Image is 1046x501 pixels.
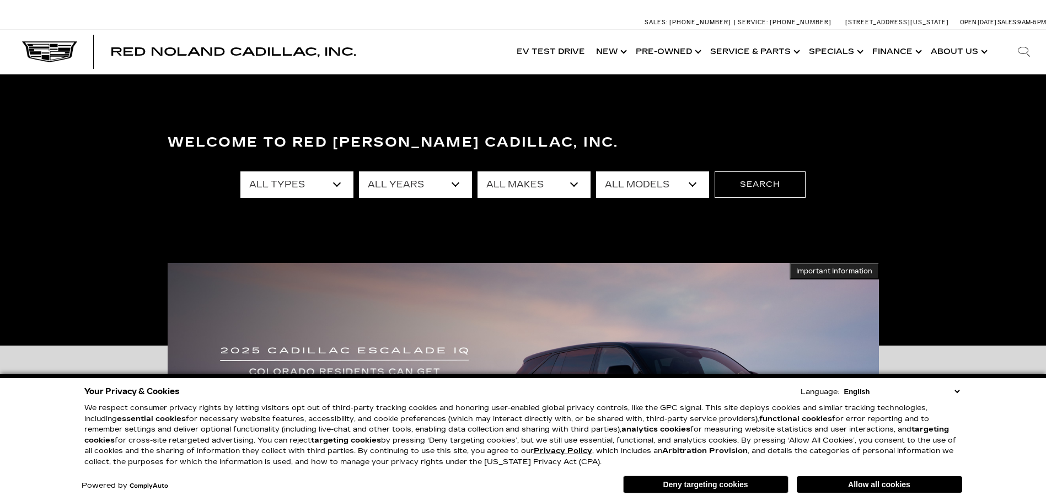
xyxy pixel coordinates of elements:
a: Specials [803,30,867,74]
span: Your Privacy & Cookies [84,384,180,399]
strong: essential cookies [117,414,186,423]
span: Red Noland Cadillac, Inc. [110,45,356,58]
a: ComplyAuto [130,483,168,489]
a: EV Test Drive [511,30,591,74]
span: Open [DATE] [960,19,996,26]
span: [PHONE_NUMBER] [770,19,832,26]
span: Sales: [645,19,668,26]
span: [PHONE_NUMBER] [669,19,731,26]
span: Sales: [997,19,1017,26]
a: [STREET_ADDRESS][US_STATE] [845,19,949,26]
select: Filter by type [240,171,353,198]
select: Filter by year [359,171,472,198]
span: Service: [738,19,768,26]
select: Language Select [841,386,962,397]
strong: targeting cookies [84,425,949,445]
span: Important Information [796,267,872,276]
a: New [591,30,630,74]
img: Cadillac Dark Logo with Cadillac White Text [22,41,77,62]
a: Sales: [PHONE_NUMBER] [645,19,734,25]
span: 9 AM-6 PM [1017,19,1046,26]
a: Service: [PHONE_NUMBER] [734,19,834,25]
select: Filter by model [596,171,709,198]
a: Service & Parts [705,30,803,74]
p: We respect consumer privacy rights by letting visitors opt out of third-party tracking cookies an... [84,403,962,467]
strong: targeting cookies [311,436,381,445]
div: Powered by [82,482,168,489]
h3: Welcome to Red [PERSON_NAME] Cadillac, Inc. [168,132,879,154]
a: Privacy Policy [534,446,592,455]
button: Deny targeting cookies [623,476,788,493]
a: Pre-Owned [630,30,705,74]
select: Filter by make [478,171,591,198]
a: Finance [867,30,925,74]
strong: analytics cookies [621,425,690,434]
div: Language: [801,389,839,396]
a: Red Noland Cadillac, Inc. [110,46,356,57]
a: About Us [925,30,991,74]
strong: functional cookies [759,414,832,423]
button: Allow all cookies [797,476,962,493]
strong: Arbitration Provision [662,446,748,455]
button: Search [715,171,806,198]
